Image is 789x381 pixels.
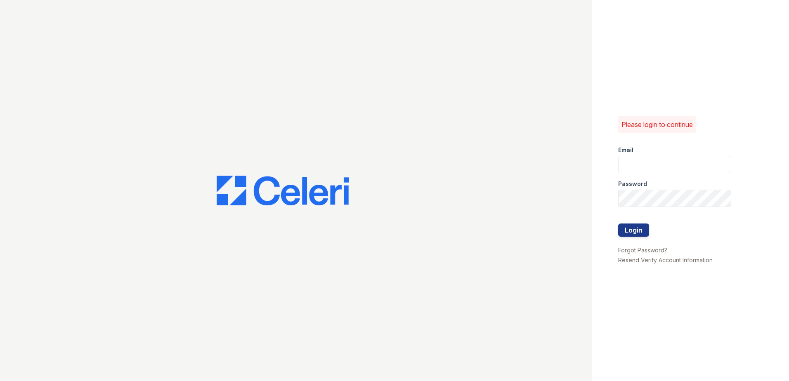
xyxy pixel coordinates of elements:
a: Resend Verify Account Information [618,256,713,263]
label: Email [618,146,633,154]
img: CE_Logo_Blue-a8612792a0a2168367f1c8372b55b34899dd931a85d93a1a3d3e32e68fde9ad4.png [217,176,349,205]
label: Password [618,180,647,188]
p: Please login to continue [621,120,693,129]
button: Login [618,223,649,237]
a: Forgot Password? [618,247,667,254]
